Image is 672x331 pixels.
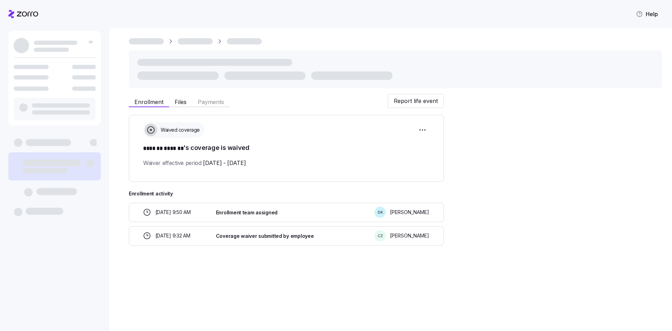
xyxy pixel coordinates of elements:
span: [DATE] 9:50 AM [155,209,191,216]
span: Files [175,99,187,105]
h1: 's coverage is waived [143,143,429,153]
span: Enrollment team assigned [216,209,278,216]
button: Help [630,7,664,21]
span: Coverage waiver submitted by employee [216,233,314,240]
span: [DATE] 9:32 AM [155,232,190,239]
span: Report life event [394,97,438,105]
span: Help [636,10,658,18]
span: Enrollment [134,99,163,105]
span: [PERSON_NAME] [390,209,429,216]
span: [PERSON_NAME] [390,232,429,239]
span: C Z [378,234,383,238]
span: D K [378,211,383,214]
span: Payments [198,99,224,105]
span: [DATE] - [DATE] [203,159,246,167]
button: Report life event [388,94,444,108]
span: Enrollment activity [129,190,444,197]
span: Waiver effective period [143,159,246,167]
span: Waived coverage [159,126,200,133]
